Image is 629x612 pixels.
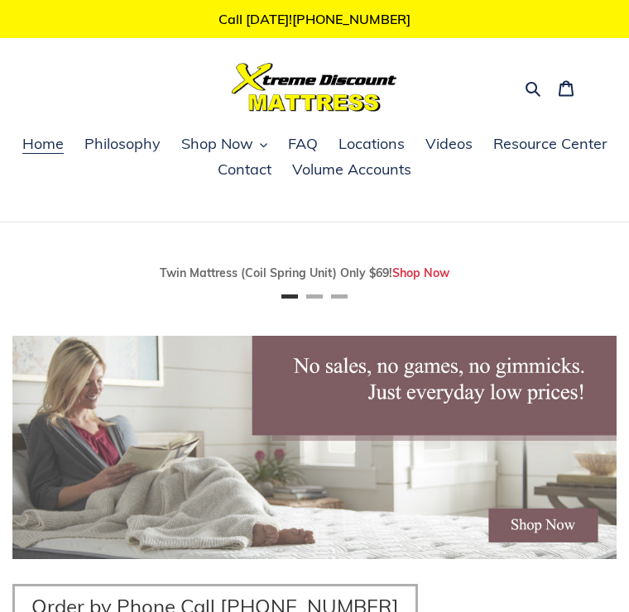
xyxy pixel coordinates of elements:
button: Shop Now [173,132,276,157]
a: FAQ [280,132,326,157]
span: Philosophy [84,134,161,154]
a: Contact [209,158,280,183]
span: Shop Now [181,134,253,154]
a: Philosophy [76,132,169,157]
a: Videos [417,132,481,157]
span: Home [22,134,64,154]
a: Locations [330,132,413,157]
a: [PHONE_NUMBER] [292,11,411,27]
a: Shop Now [392,265,449,280]
a: Home [14,132,72,157]
span: Volume Accounts [292,160,411,179]
span: Videos [425,134,473,154]
img: herobannermay2022-1652879215306_1200x.jpg [12,336,617,559]
a: Resource Center [485,132,616,157]
span: Locations [339,134,405,154]
button: Page 2 [306,294,323,299]
img: Xtreme Discount Mattress [232,63,397,112]
span: Twin Mattress (Coil Spring Unit) Only $69! [160,265,392,280]
span: Resource Center [493,134,607,154]
a: Volume Accounts [284,158,420,183]
button: Page 3 [331,294,348,299]
button: Page 1 [281,294,298,299]
span: FAQ [288,134,318,154]
span: Contact [218,160,271,179]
